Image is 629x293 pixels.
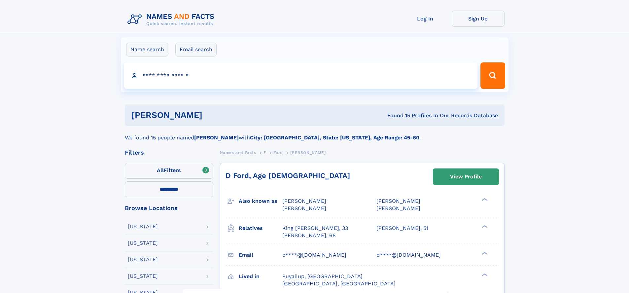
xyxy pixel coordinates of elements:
div: [US_STATE] [128,257,158,262]
span: [GEOGRAPHIC_DATA], [GEOGRAPHIC_DATA] [282,280,396,287]
span: All [157,167,164,173]
a: View Profile [433,169,499,185]
input: search input [124,62,478,89]
b: [PERSON_NAME] [194,134,239,141]
div: Found 15 Profiles In Our Records Database [295,112,498,119]
b: City: [GEOGRAPHIC_DATA], State: [US_STATE], Age Range: 45-60 [250,134,419,141]
span: [PERSON_NAME] [376,205,420,211]
span: [PERSON_NAME] [282,205,326,211]
a: Log In [399,11,452,27]
h1: [PERSON_NAME] [131,111,295,119]
div: Filters [125,150,213,156]
a: Ford [273,148,283,157]
span: [PERSON_NAME] [290,150,326,155]
img: Logo Names and Facts [125,11,220,28]
span: Ford [273,150,283,155]
a: D Ford, Age [DEMOGRAPHIC_DATA] [226,171,350,180]
div: We found 15 people named with . [125,126,505,142]
h3: Relatives [239,223,282,234]
span: [PERSON_NAME] [282,198,326,204]
a: King [PERSON_NAME], 33 [282,225,348,232]
span: Puyallup, [GEOGRAPHIC_DATA] [282,273,363,279]
a: Sign Up [452,11,505,27]
div: ❯ [480,224,488,229]
span: [PERSON_NAME] [376,198,420,204]
h3: Also known as [239,196,282,207]
div: Browse Locations [125,205,213,211]
div: [US_STATE] [128,240,158,246]
a: [PERSON_NAME], 51 [376,225,428,232]
div: View Profile [450,169,482,184]
label: Filters [125,163,213,179]
div: ❯ [480,273,488,277]
a: Names and Facts [220,148,256,157]
div: [US_STATE] [128,274,158,279]
button: Search Button [480,62,505,89]
span: F [263,150,266,155]
h3: Email [239,249,282,261]
div: [US_STATE] [128,224,158,229]
div: ❯ [480,251,488,255]
div: ❯ [480,198,488,202]
a: [PERSON_NAME], 68 [282,232,336,239]
label: Email search [175,43,217,56]
label: Name search [126,43,168,56]
a: F [263,148,266,157]
h3: Lived in [239,271,282,282]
